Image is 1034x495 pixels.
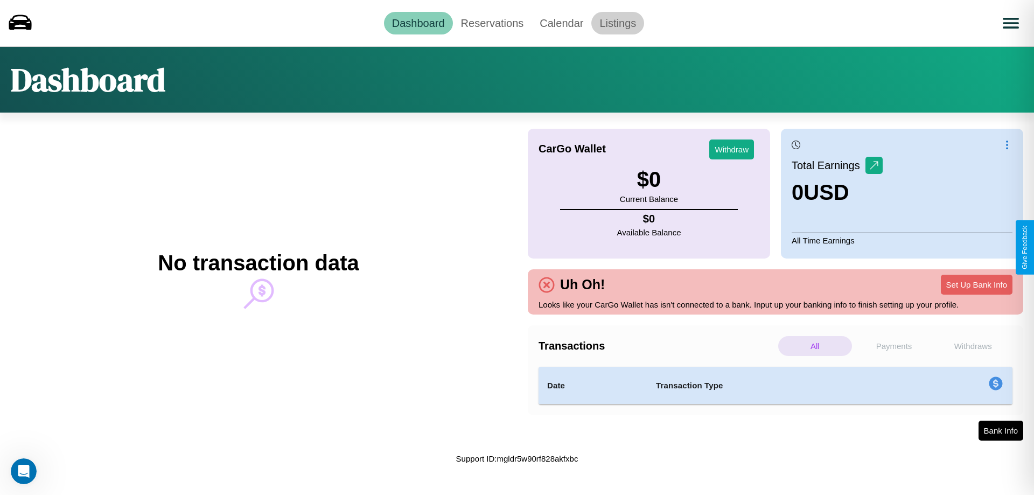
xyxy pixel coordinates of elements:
p: All [778,336,852,356]
a: Reservations [453,12,532,34]
a: Listings [591,12,644,34]
p: Withdraws [936,336,1010,356]
p: Payments [857,336,931,356]
h3: 0 USD [792,180,883,205]
h4: Transaction Type [656,379,900,392]
a: Calendar [532,12,591,34]
p: Support ID: mgldr5w90rf828akfxbc [456,451,578,466]
p: All Time Earnings [792,233,1012,248]
p: Available Balance [617,225,681,240]
h4: Transactions [539,340,775,352]
h1: Dashboard [11,58,165,102]
h4: $ 0 [617,213,681,225]
table: simple table [539,367,1012,405]
button: Open menu [996,8,1026,38]
h3: $ 0 [620,168,678,192]
h4: Date [547,379,639,392]
p: Looks like your CarGo Wallet has isn't connected to a bank. Input up your banking info to finish ... [539,297,1012,312]
h4: CarGo Wallet [539,143,606,155]
div: Give Feedback [1021,226,1029,269]
a: Dashboard [384,12,453,34]
button: Bank Info [979,421,1023,441]
button: Withdraw [709,140,754,159]
h4: Uh Oh! [555,277,610,292]
h2: No transaction data [158,251,359,275]
p: Current Balance [620,192,678,206]
button: Set Up Bank Info [941,275,1012,295]
iframe: Intercom live chat [11,458,37,484]
p: Total Earnings [792,156,865,175]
